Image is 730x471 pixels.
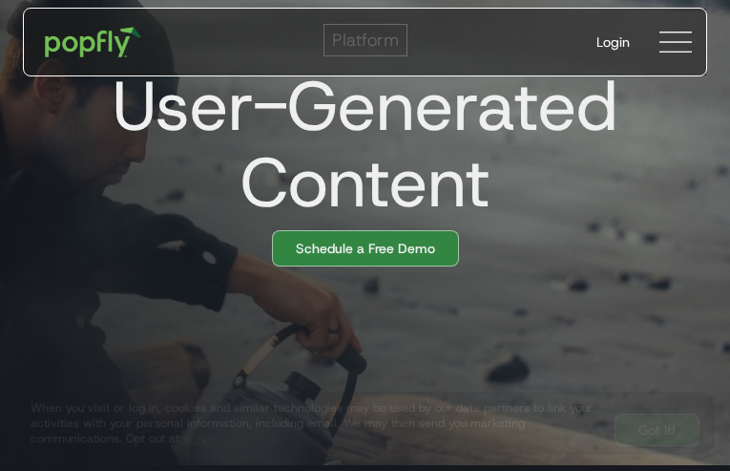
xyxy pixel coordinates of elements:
a: Schedule a Free Demo [272,230,459,267]
div: Login [596,32,630,52]
div: When you visit or log in, cookies and similar technologies may be used by our data partners to li... [31,400,599,446]
a: Got It! [615,414,699,446]
h1: User-Generated Content [8,68,707,221]
a: Login [581,17,645,67]
a: home [31,13,155,71]
a: here [179,431,203,446]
